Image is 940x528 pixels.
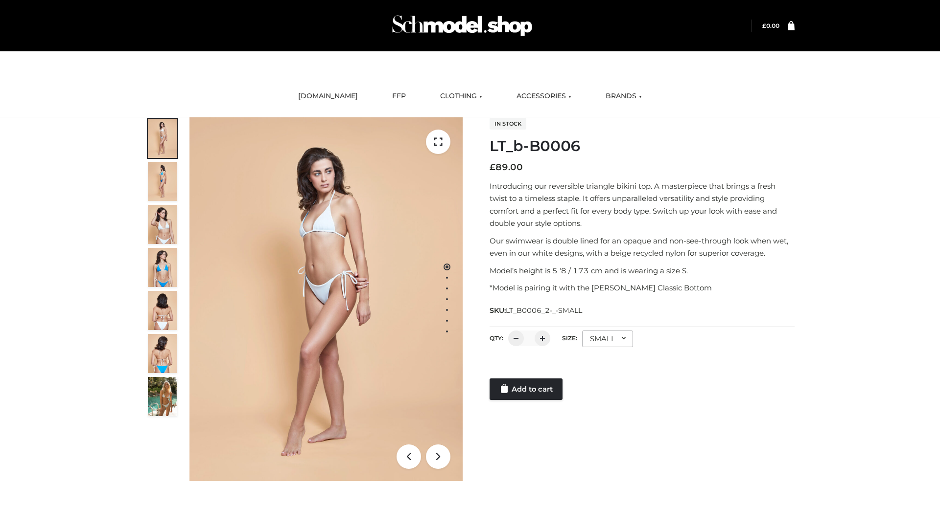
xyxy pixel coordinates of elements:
[598,86,649,107] a: BRANDS
[490,137,795,155] h1: LT_b-B0006
[148,119,177,158] img: ArielClassicBikiniTop_CloudNine_AzureSky_OW114ECO_1-scaled.jpg
[490,235,795,260] p: Our swimwear is double lined for an opaque and non-see-through look when wet, even in our white d...
[291,86,365,107] a: [DOMAIN_NAME]
[148,162,177,201] img: ArielClassicBikiniTop_CloudNine_AzureSky_OW114ECO_2-scaled.jpg
[509,86,579,107] a: ACCESSORIES
[490,282,795,294] p: *Model is pairing it with the [PERSON_NAME] Classic Bottom
[506,306,582,315] span: LT_B0006_2-_-SMALL
[490,162,495,173] span: £
[148,248,177,287] img: ArielClassicBikiniTop_CloudNine_AzureSky_OW114ECO_4-scaled.jpg
[389,6,536,45] img: Schmodel Admin 964
[490,162,523,173] bdi: 89.00
[762,22,779,29] a: £0.00
[490,378,563,400] a: Add to cart
[490,264,795,277] p: Model’s height is 5 ‘8 / 173 cm and is wearing a size S.
[490,180,795,230] p: Introducing our reversible triangle bikini top. A masterpiece that brings a fresh twist to a time...
[762,22,779,29] bdi: 0.00
[490,334,503,342] label: QTY:
[148,377,177,416] img: Arieltop_CloudNine_AzureSky2.jpg
[148,205,177,244] img: ArielClassicBikiniTop_CloudNine_AzureSky_OW114ECO_3-scaled.jpg
[148,334,177,373] img: ArielClassicBikiniTop_CloudNine_AzureSky_OW114ECO_8-scaled.jpg
[148,291,177,330] img: ArielClassicBikiniTop_CloudNine_AzureSky_OW114ECO_7-scaled.jpg
[490,305,583,316] span: SKU:
[433,86,490,107] a: CLOTHING
[562,334,577,342] label: Size:
[490,118,526,130] span: In stock
[582,330,633,347] div: SMALL
[385,86,413,107] a: FFP
[189,117,463,481] img: ArielClassicBikiniTop_CloudNine_AzureSky_OW114ECO_1
[762,22,766,29] span: £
